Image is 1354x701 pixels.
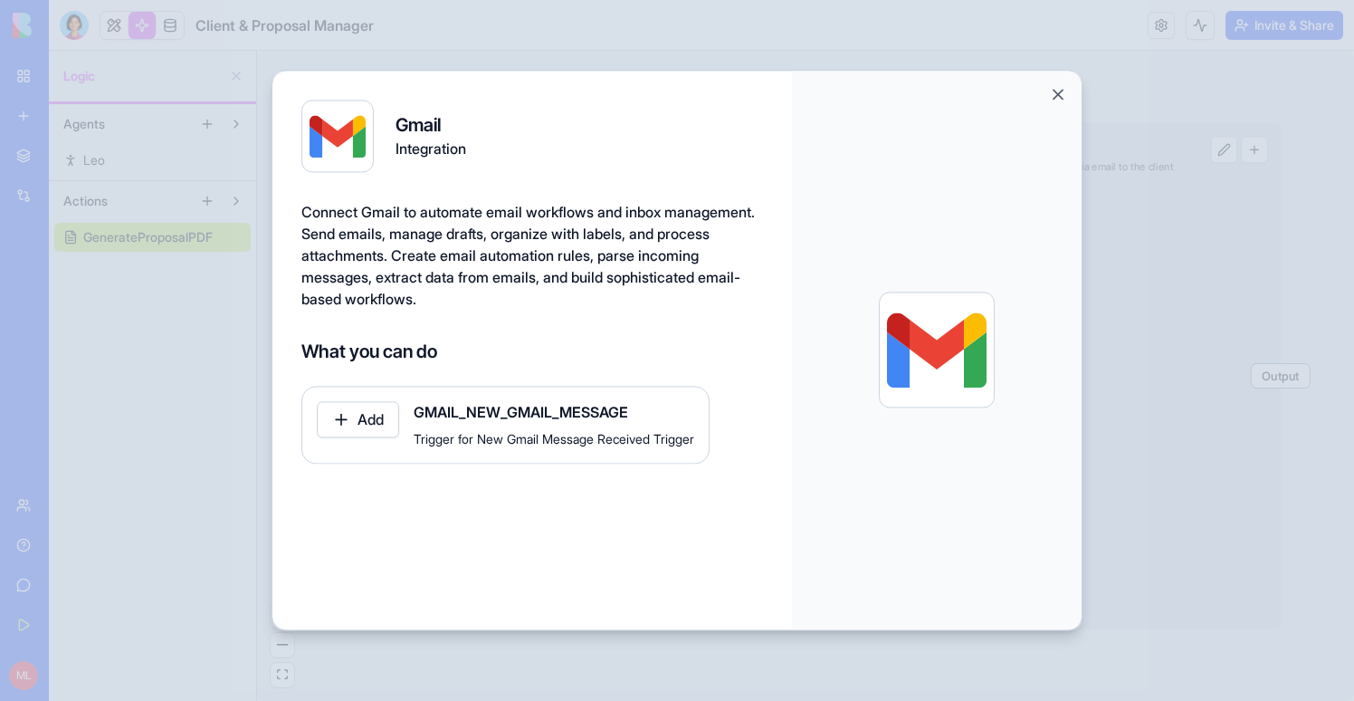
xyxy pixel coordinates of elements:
h4: Gmail [396,112,466,138]
span: Integration [396,138,466,159]
span: Trigger for New Gmail Message Received Trigger [414,430,694,448]
button: Close [1049,85,1067,103]
span: GMAIL_NEW_GMAIL_MESSAGE [414,401,694,423]
h4: What you can do [301,339,763,364]
span: Connect Gmail to automate email workflows and inbox management. Send emails, manage drafts, organ... [301,203,755,308]
button: Add [317,401,399,437]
